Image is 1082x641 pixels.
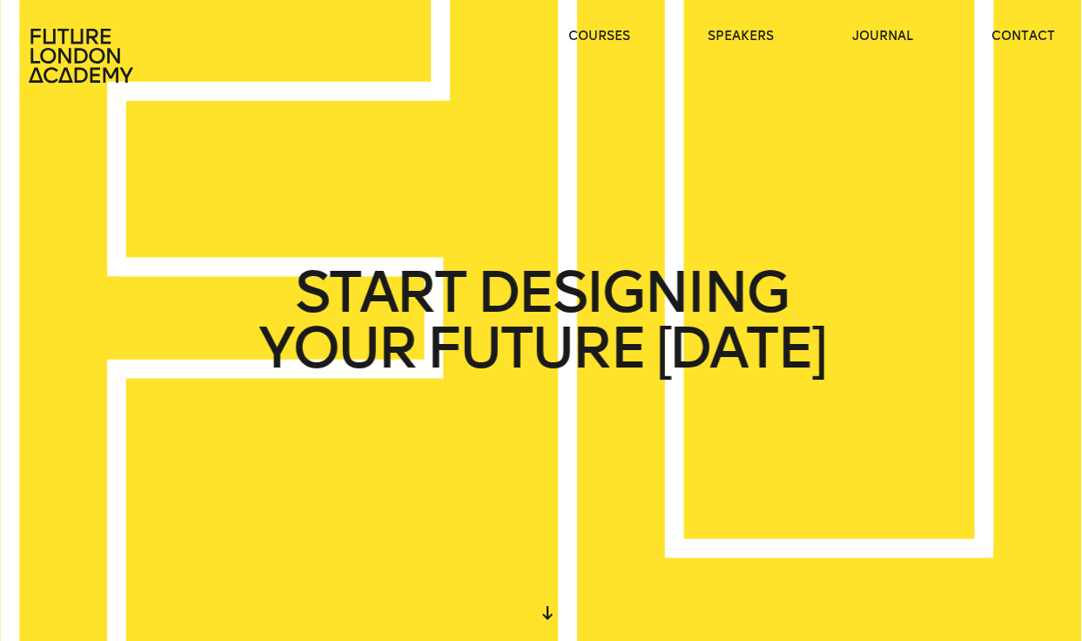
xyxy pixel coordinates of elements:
[476,265,787,320] span: DESIGNING
[655,320,824,376] span: [DATE]
[294,265,465,320] span: START
[568,28,630,45] a: courses
[708,28,774,45] a: speakers
[991,28,1055,45] a: contact
[258,320,414,376] span: YOUR
[852,28,913,45] a: journal
[427,320,644,376] span: FUTURE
